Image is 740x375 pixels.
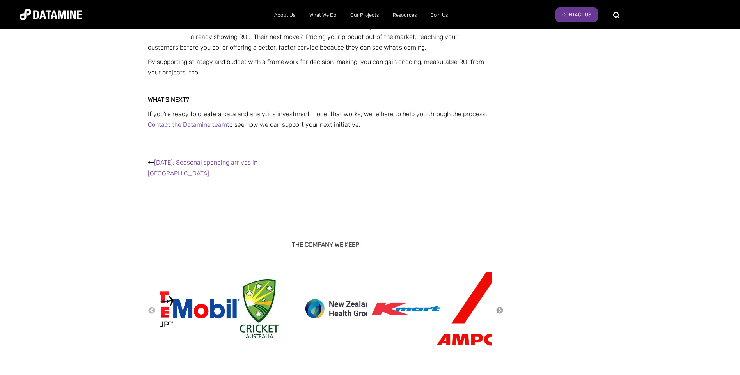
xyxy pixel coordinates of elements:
[148,159,257,177] a: [DATE]: Seasonal spending arrives in [GEOGRAPHIC_DATA]
[240,279,279,338] img: Cricket Australia
[148,306,156,315] button: Previous
[302,5,343,25] a: What We Do
[496,306,504,315] button: Next
[148,96,189,103] span: What’s next?
[424,5,455,25] a: Join Us
[301,295,379,323] img: new zealand health group
[148,58,484,76] span: By supporting strategy and budget with a framework for decision-making, you can gain ongoing, mea...
[20,9,82,20] img: Datamine
[148,22,467,51] span: Because while your team hesitates, someone else’s CFO just signed off on a six-month pilot that’s...
[367,285,445,332] img: Kmart logo
[148,110,487,128] span: If you’re ready to create a data and analytics investment model that works, we’re here to help yo...
[434,272,512,346] img: ampol-Jun-19-2025-04-02-43-2823-AM
[386,5,424,25] a: Resources
[267,5,302,25] a: About Us
[148,231,504,252] h3: THE COMPANY WE KEEP
[167,297,245,320] img: mobil
[343,5,386,25] a: Our Projects
[148,121,227,128] a: Contact the Datamine team
[555,7,598,22] a: Contact Us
